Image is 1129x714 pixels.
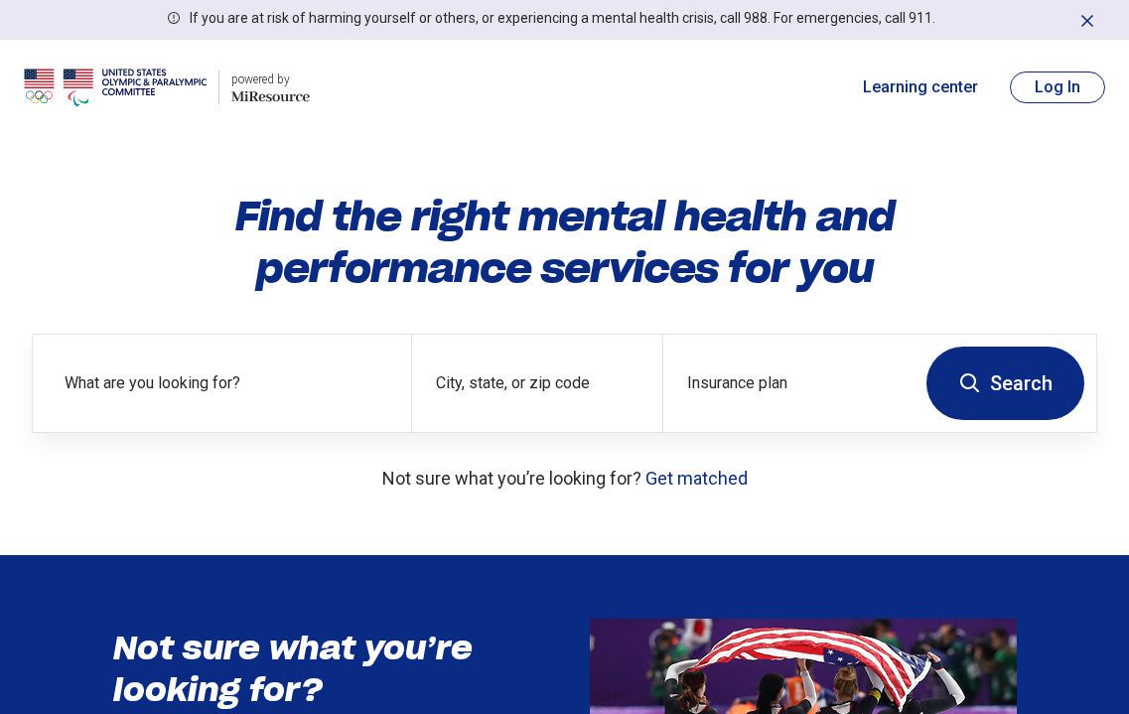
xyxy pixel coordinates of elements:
p: If you are at risk of harming yourself or others, or experiencing a mental health crisis, call 98... [190,8,935,29]
h3: Not sure what you’re looking for? [113,628,510,710]
h1: Find the right mental health and performance services for you [32,191,1097,294]
a: Get matched [645,468,748,489]
button: Search [926,347,1084,420]
a: Learning center [863,75,978,99]
p: Not sure what you’re looking for? [32,465,1097,492]
button: Log In [1010,71,1105,103]
a: USOPCpowered by [24,64,310,111]
button: Dismiss [1077,8,1097,32]
div: powered by [231,71,310,88]
img: USOPC [24,64,207,111]
label: What are you looking for? [65,371,387,395]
